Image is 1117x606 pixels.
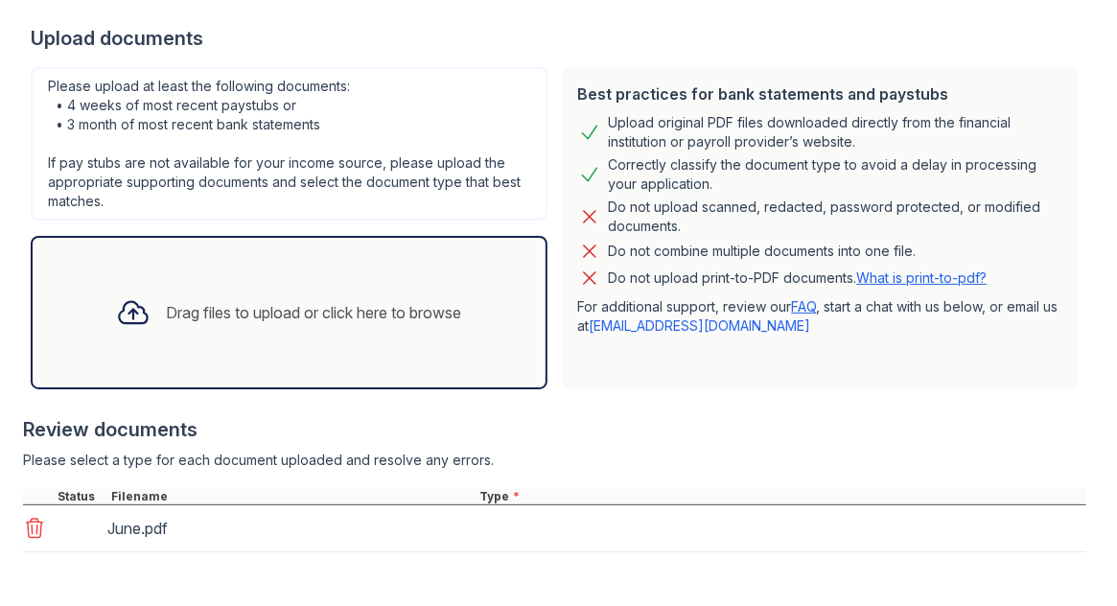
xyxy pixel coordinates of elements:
[31,67,547,221] div: Please upload at least the following documents: • 4 weeks of most recent paystubs or • 3 month of...
[23,451,1086,470] div: Please select a type for each document uploaded and resolve any errors.
[609,113,1064,151] div: Upload original PDF files downloaded directly from the financial institution or payroll provider’...
[590,317,811,334] a: [EMAIL_ADDRESS][DOMAIN_NAME]
[166,301,461,324] div: Drag files to upload or click here to browse
[23,416,1086,443] div: Review documents
[476,489,1086,504] div: Type
[609,240,917,263] div: Do not combine multiple documents into one file.
[107,489,476,504] div: Filename
[792,298,817,315] a: FAQ
[609,268,988,288] p: Do not upload print-to-PDF documents.
[578,297,1064,336] p: For additional support, review our , start a chat with us below, or email us at
[107,513,468,544] div: June.pdf
[857,269,988,286] a: What is print-to-pdf?
[54,489,107,504] div: Status
[609,155,1064,194] div: Correctly classify the document type to avoid a delay in processing your application.
[609,198,1064,236] div: Do not upload scanned, redacted, password protected, or modified documents.
[31,25,1086,52] div: Upload documents
[578,82,1064,105] div: Best practices for bank statements and paystubs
